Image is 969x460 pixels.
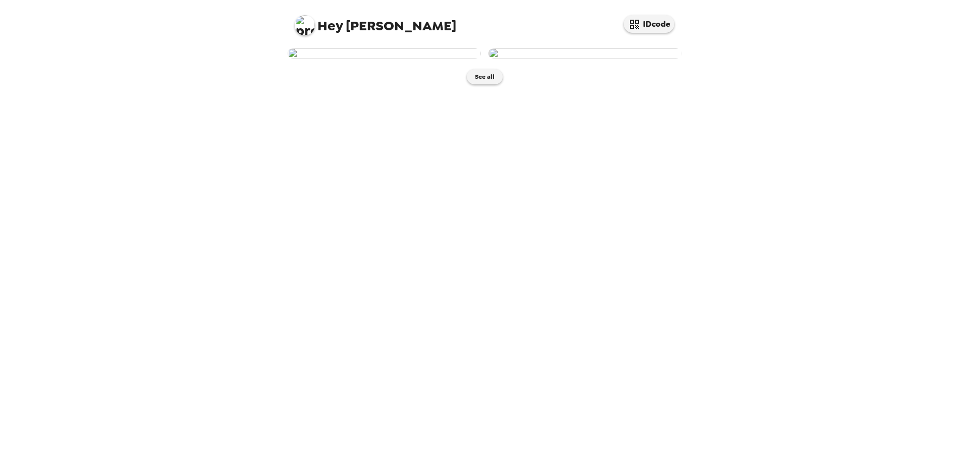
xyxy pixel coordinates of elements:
[467,69,503,84] button: See all
[489,48,681,59] img: user-278641
[288,48,480,59] img: user-278709
[317,17,343,35] span: Hey
[295,10,456,33] span: [PERSON_NAME]
[624,15,674,33] button: IDcode
[295,15,315,35] img: profile pic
